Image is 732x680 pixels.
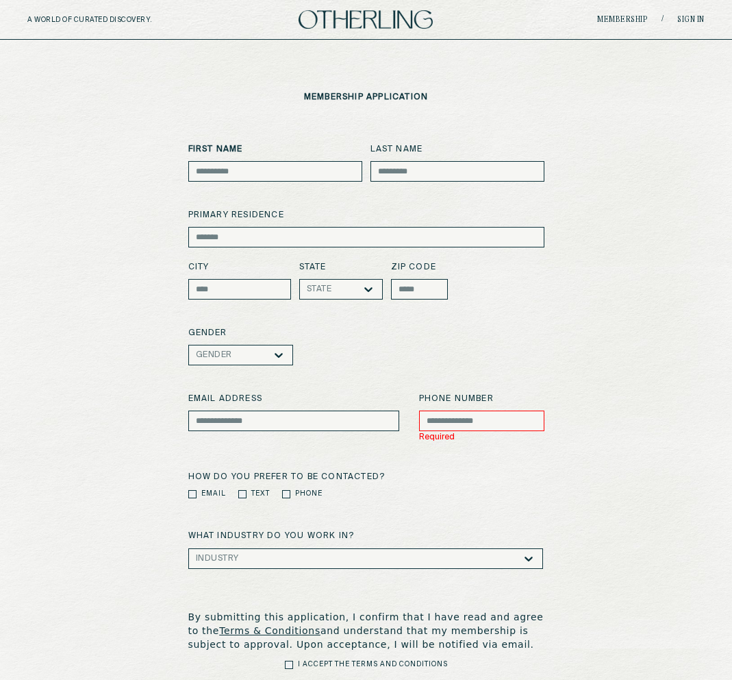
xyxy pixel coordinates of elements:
a: Sign in [677,16,705,24]
h5: A WORLD OF CURATED DISCOVERY. [27,16,212,24]
label: First Name [188,143,362,156]
span: / [661,14,664,25]
label: primary residence [188,209,544,221]
div: State [307,284,332,294]
input: gender-dropdown [232,350,235,360]
label: I Accept the Terms and Conditions [298,659,448,670]
div: Required [419,431,544,444]
label: Last Name [370,143,544,156]
label: City [188,261,291,274]
label: Email [201,489,226,499]
label: zip code [391,261,448,274]
a: Membership [597,16,648,24]
label: What industry do you work in? [188,532,355,540]
input: industry-dropdown [239,554,242,563]
a: Terms & Conditions [219,625,320,636]
label: Phone number [419,393,544,405]
label: Email address [188,393,399,405]
div: Industry [196,554,239,563]
div: Gender [196,350,232,360]
label: Gender [188,327,544,339]
label: Text [251,489,270,499]
p: membership application [304,93,428,102]
label: State [299,261,383,274]
label: How do you prefer to be contacted? [188,471,544,483]
input: state-dropdown [331,284,334,294]
p: By submitting this application, I confirm that I have read and agree to the and understand that m... [188,610,544,651]
img: logo [299,10,433,29]
label: Phone [295,489,323,499]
